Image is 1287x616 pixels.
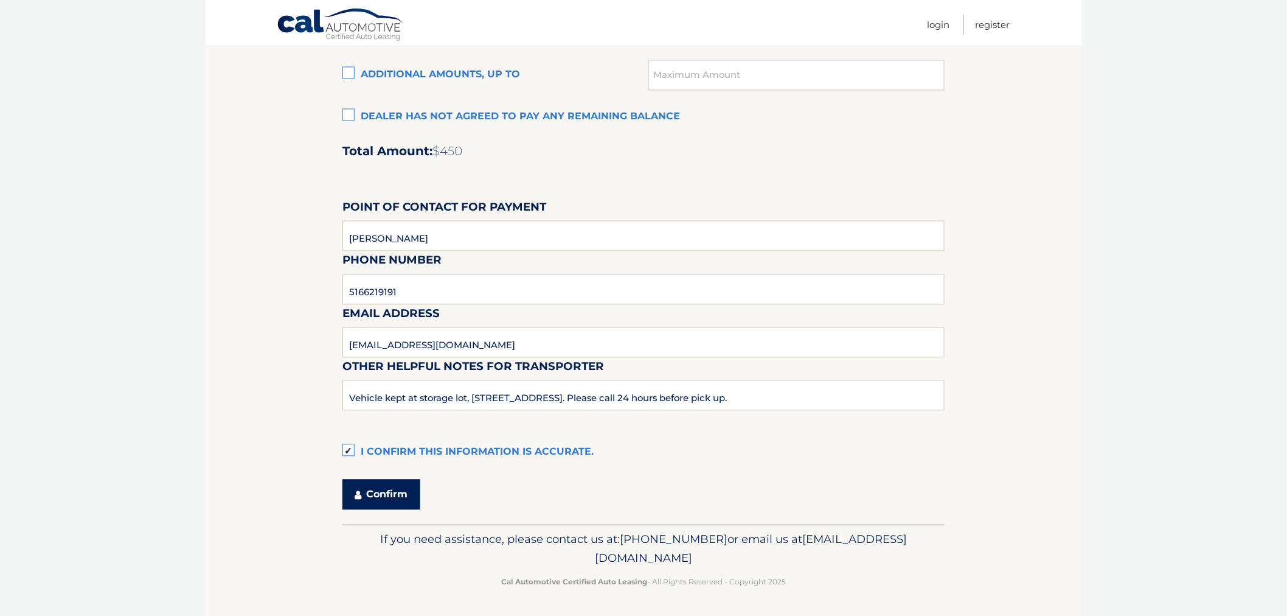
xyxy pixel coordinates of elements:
h2: Total Amount: [342,144,945,159]
label: Point of Contact for Payment [342,198,546,221]
p: If you need assistance, please contact us at: or email us at [350,530,937,569]
span: [PHONE_NUMBER] [620,533,727,547]
p: - All Rights Reserved - Copyright 2025 [350,576,937,589]
a: Cal Automotive [277,8,404,43]
label: Dealer has not agreed to pay any remaining balance [342,105,945,130]
label: I confirm this information is accurate. [342,441,945,465]
strong: Cal Automotive Certified Auto Leasing [501,578,647,587]
input: Maximum Amount [648,60,945,91]
label: Email Address [342,305,440,327]
span: $450 [432,144,462,159]
label: Other helpful notes for transporter [342,358,604,380]
a: Login [927,15,949,35]
label: Additional amounts, up to [342,63,648,88]
a: Register [976,15,1010,35]
button: Confirm [342,480,420,510]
